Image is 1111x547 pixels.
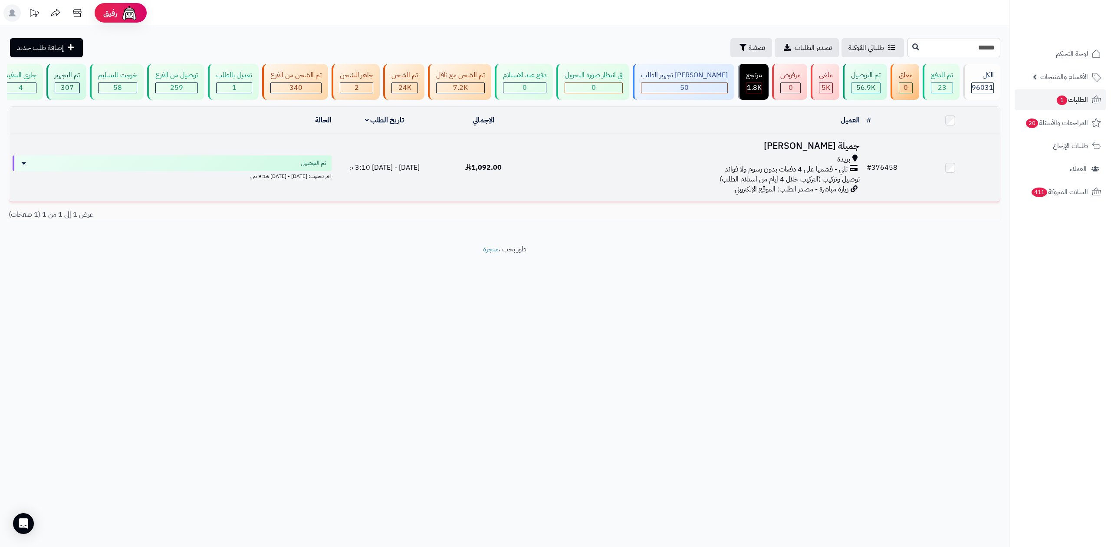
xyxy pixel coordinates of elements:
[1015,158,1106,179] a: العملاء
[55,83,79,93] div: 307
[1040,71,1088,83] span: الأقسام والمنتجات
[899,70,913,80] div: معلق
[848,43,884,53] span: طلباتي المُوكلة
[23,4,45,24] a: تحديثات المنصة
[921,64,961,100] a: تم الدفع 23
[260,64,330,100] a: تم الشحن من الفرع 340
[145,64,206,100] a: توصيل من الفرع 259
[270,70,322,80] div: تم الشحن من الفرع
[355,82,359,93] span: 2
[315,115,332,125] a: الحالة
[426,64,493,100] a: تم الشحن مع ناقل 7.2K
[775,38,839,57] a: تصدير الطلبات
[841,115,860,125] a: العميل
[856,82,875,93] span: 56.9K
[391,70,418,80] div: تم الشحن
[19,82,23,93] span: 4
[867,162,897,173] a: #376458
[216,70,252,80] div: تعديل بالطلب
[746,83,762,93] div: 1833
[730,38,772,57] button: تصفية
[437,83,484,93] div: 7222
[641,83,727,93] div: 50
[841,64,889,100] a: تم التوصيل 56.9K
[565,70,623,80] div: في انتظار صورة التحويل
[680,82,689,93] span: 50
[1031,186,1088,198] span: السلات المتروكة
[1070,163,1087,175] span: العملاء
[1015,89,1106,110] a: الطلبات1
[1025,117,1088,129] span: المراجعات والأسئلة
[523,82,527,93] span: 0
[837,155,850,165] span: بريدة
[747,82,762,93] span: 1.8K
[725,165,848,175] span: تابي - قسّمها على 4 دفعات بدون رسوم ولا فوائد
[473,115,494,125] a: الإجمالي
[365,115,404,125] a: تاريخ الطلب
[971,70,994,80] div: الكل
[55,70,80,80] div: تم التجهيز
[398,82,411,93] span: 24K
[867,162,871,173] span: #
[1015,181,1106,202] a: السلات المتروكة411
[503,83,546,93] div: 0
[217,83,252,93] div: 1
[5,83,36,93] div: 4
[88,64,145,100] a: خرجت للتسليم 58
[899,83,912,93] div: 0
[503,70,546,80] div: دفع عند الاستلام
[349,162,420,173] span: [DATE] - [DATE] 3:10 م
[1057,96,1067,105] span: 1
[780,70,801,80] div: مرفوض
[17,43,64,53] span: إضافة طلب جديد
[99,83,137,93] div: 58
[156,83,197,93] div: 259
[851,70,881,80] div: تم التوصيل
[809,64,841,100] a: ملغي 5K
[641,70,728,80] div: [PERSON_NAME] تجهيز الطلب
[103,8,117,18] span: رفيق
[206,64,260,100] a: تعديل بالطلب 1
[736,64,770,100] a: مرتجع 1.8K
[904,82,908,93] span: 0
[5,70,36,80] div: جاري التنفيذ
[113,82,122,93] span: 58
[749,43,765,53] span: تصفية
[931,70,953,80] div: تم الدفع
[781,83,800,93] div: 0
[592,82,596,93] span: 0
[1032,188,1047,197] span: 411
[45,64,88,100] a: تم التجهيز 307
[10,38,83,57] a: إضافة طلب جديد
[938,82,947,93] span: 23
[972,82,993,93] span: 96031
[795,43,832,53] span: تصدير الطلبات
[483,244,499,254] a: متجرة
[565,83,622,93] div: 0
[61,82,74,93] span: 307
[746,70,762,80] div: مرتجع
[155,70,198,80] div: توصيل من الفرع
[555,64,631,100] a: في انتظار صورة التحويل 0
[1056,48,1088,60] span: لوحة التحكم
[961,64,1002,100] a: الكل96031
[2,210,505,220] div: عرض 1 إلى 1 من 1 (1 صفحات)
[867,115,871,125] a: #
[889,64,921,100] a: معلق 0
[98,70,137,80] div: خرجت للتسليم
[1056,94,1088,106] span: الطلبات
[1026,119,1038,128] span: 20
[735,184,848,194] span: زيارة مباشرة - مصدر الطلب: الموقع الإلكتروني
[493,64,555,100] a: دفع عند الاستلام 0
[1053,140,1088,152] span: طلبات الإرجاع
[536,141,859,151] h3: جميلة [PERSON_NAME]
[340,70,373,80] div: جاهز للشحن
[340,83,373,93] div: 2
[1015,43,1106,64] a: لوحة التحكم
[931,83,953,93] div: 23
[453,82,468,93] span: 7.2K
[392,83,417,93] div: 24030
[13,171,332,180] div: اخر تحديث: [DATE] - [DATE] 9:16 ص
[720,174,860,185] span: توصيل وتركيب (التركيب خلال 4 ايام من استلام الطلب)
[819,83,832,93] div: 4993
